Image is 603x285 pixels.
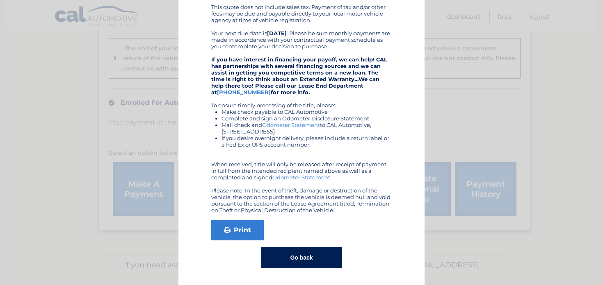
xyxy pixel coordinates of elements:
[222,135,392,148] li: If you desire overnight delivery, please include a return label or a Fed Ex or UPS account number.
[261,247,341,268] button: Go back
[211,56,387,95] strong: If you have interest in financing your payoff, we can help! CAL has partnerships with several fin...
[222,115,392,122] li: Complete and sign an Odometer Disclosure Statement
[267,30,287,36] b: [DATE]
[217,89,271,95] a: [PHONE_NUMBER]
[222,109,392,115] li: Make check payable to CAL Automotive
[262,122,320,128] a: Odometer Statement
[272,174,330,181] a: Odometer Statement
[222,122,392,135] li: Mail check and to CAL Automotive, [STREET_ADDRESS]
[211,220,264,240] a: Print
